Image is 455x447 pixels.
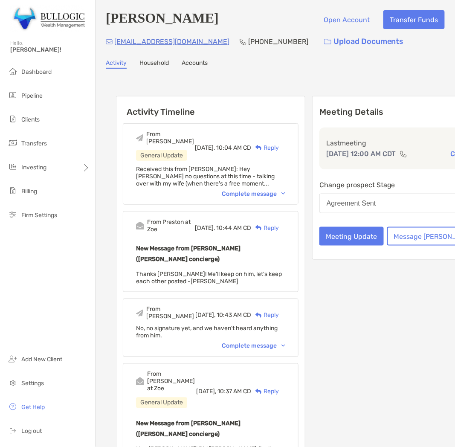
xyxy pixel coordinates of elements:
[21,404,45,411] span: Get Help
[8,114,18,124] img: clients icon
[136,398,187,408] div: General Update
[8,186,18,196] img: billing icon
[383,10,445,29] button: Transfer Funds
[400,151,407,157] img: communication type
[21,188,37,195] span: Billing
[327,200,376,207] div: Agreement Sent
[195,144,215,151] span: [DATE],
[21,212,57,219] span: Firm Settings
[116,96,305,117] h6: Activity Timeline
[8,138,18,148] img: transfers icon
[114,36,229,47] p: [EMAIL_ADDRESS][DOMAIN_NAME]
[10,3,85,34] img: Zoe Logo
[146,306,195,320] div: From [PERSON_NAME]
[8,209,18,220] img: firm-settings icon
[147,218,195,233] div: From Preston at Zoe
[240,38,246,45] img: Phone Icon
[8,378,18,388] img: settings icon
[139,59,169,69] a: Household
[21,380,44,387] span: Settings
[251,387,279,396] div: Reply
[21,428,42,435] span: Log out
[136,325,285,340] div: No, no signature yet, and we haven't heard anything from him.
[255,389,262,395] img: Reply icon
[147,371,196,392] div: From [PERSON_NAME] at Zoe
[217,312,251,319] span: 10:43 AM CD
[195,224,215,232] span: [DATE],
[8,90,18,100] img: pipeline icon
[106,59,127,69] a: Activity
[136,165,275,187] span: Received this from [PERSON_NAME]: Hey [PERSON_NAME] no questions at this time - talking over with...
[251,223,279,232] div: Reply
[21,164,46,171] span: Investing
[324,39,331,45] img: button icon
[217,388,251,395] span: 10:37 AM CD
[281,192,285,195] img: Chevron icon
[222,343,285,350] div: Complete message
[8,426,18,436] img: logout icon
[248,36,308,47] p: [PHONE_NUMBER]
[216,144,251,151] span: 10:04 AM CD
[216,224,251,232] span: 10:44 AM CD
[136,420,241,438] b: New Message from [PERSON_NAME] ([PERSON_NAME] concierge)
[251,311,279,320] div: Reply
[255,145,262,151] img: Reply icon
[106,10,219,29] h4: [PERSON_NAME]
[8,402,18,412] img: get-help icon
[21,356,62,363] span: Add New Client
[195,312,215,319] span: [DATE],
[21,68,52,75] span: Dashboard
[106,39,113,44] img: Email Icon
[21,140,47,147] span: Transfers
[146,131,195,145] div: From [PERSON_NAME]
[136,377,144,386] img: Event icon
[21,116,40,123] span: Clients
[136,270,282,285] span: Thanks [PERSON_NAME]! We'll keep on him, let's keep each other posted -[PERSON_NAME]
[136,245,241,263] b: New Message from [PERSON_NAME] ([PERSON_NAME] concierge)
[136,150,187,161] div: General Update
[10,46,90,53] span: [PERSON_NAME]!
[8,354,18,364] img: add_new_client icon
[8,66,18,76] img: dashboard icon
[136,222,144,230] img: Event icon
[317,10,377,29] button: Open Account
[326,148,396,159] p: [DATE] 12:00 AM CDT
[182,59,208,69] a: Accounts
[281,345,285,347] img: Chevron icon
[255,313,262,318] img: Reply icon
[136,310,143,317] img: Event icon
[21,92,43,99] span: Pipeline
[196,388,216,395] span: [DATE],
[319,227,384,246] button: Meeting Update
[136,134,143,142] img: Event icon
[319,32,409,51] a: Upload Documents
[222,190,285,197] div: Complete message
[8,162,18,172] img: investing icon
[255,225,262,231] img: Reply icon
[251,143,279,152] div: Reply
